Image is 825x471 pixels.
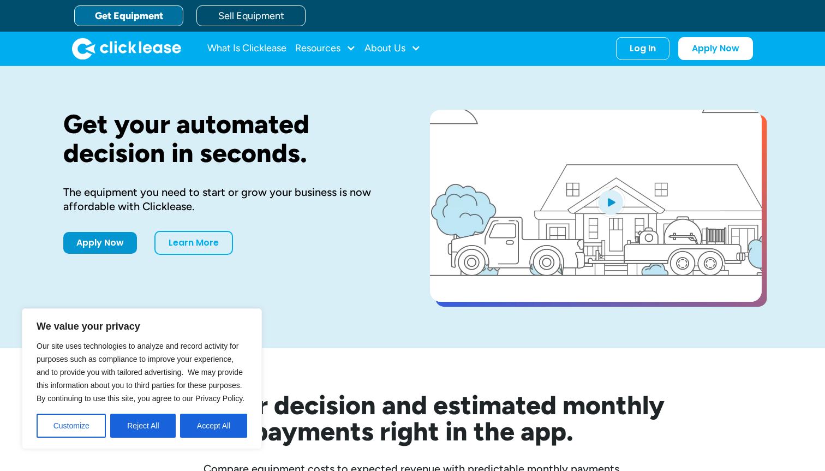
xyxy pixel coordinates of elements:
[72,38,181,59] a: home
[37,414,106,438] button: Customize
[107,392,718,444] h2: See your decision and estimated monthly payments right in the app.
[630,43,656,54] div: Log In
[180,414,247,438] button: Accept All
[37,320,247,333] p: We value your privacy
[196,5,306,26] a: Sell Equipment
[22,308,262,449] div: We value your privacy
[37,342,244,403] span: Our site uses technologies to analyze and record activity for purposes such as compliance to impr...
[207,38,286,59] a: What Is Clicklease
[430,110,762,302] a: open lightbox
[154,231,233,255] a: Learn More
[63,232,137,254] a: Apply Now
[74,5,183,26] a: Get Equipment
[63,185,395,213] div: The equipment you need to start or grow your business is now affordable with Clicklease.
[295,38,356,59] div: Resources
[110,414,176,438] button: Reject All
[72,38,181,59] img: Clicklease logo
[364,38,421,59] div: About Us
[596,187,625,217] img: Blue play button logo on a light blue circular background
[678,37,753,60] a: Apply Now
[63,110,395,168] h1: Get your automated decision in seconds.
